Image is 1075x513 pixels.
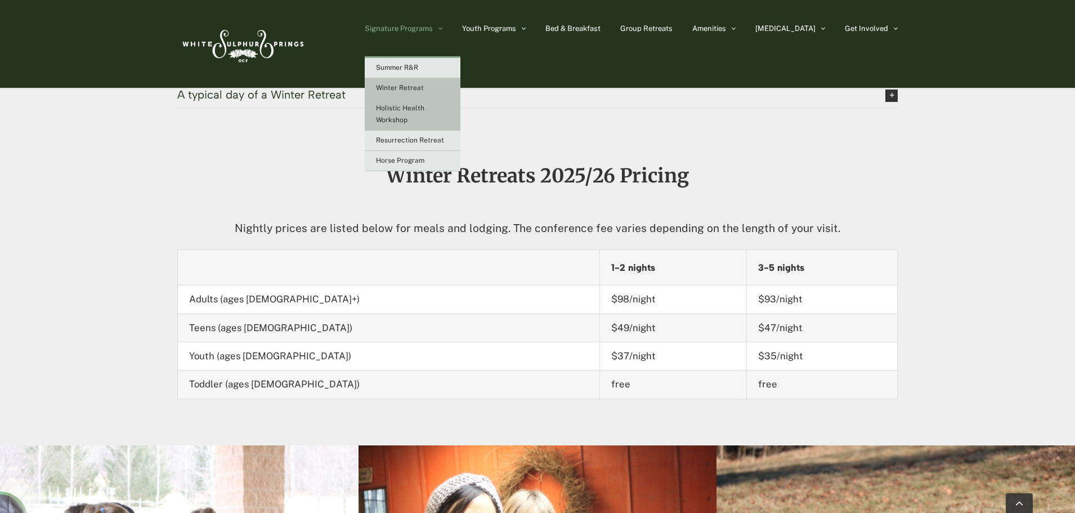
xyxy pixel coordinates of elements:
td: $37/night [599,342,746,371]
span: Group Retreats [620,25,673,32]
span: Winter Retreat [376,84,424,92]
span: Signature Programs [365,25,433,32]
p: Nightly prices are listed below for meals and lodging. The conference fee varies depending on the... [177,219,898,238]
strong: 1-2 nights [611,262,655,273]
span: Resurrection Retreat [376,136,444,144]
span: Holistic Health Workshop [376,104,424,124]
h2: Winter Retreats 2025/26 Pricing [177,166,898,186]
td: Youth (ages [DEMOGRAPHIC_DATA]) [178,342,600,371]
span: A typical day of a Winter Retreat [177,88,868,101]
td: Toddler (ages [DEMOGRAPHIC_DATA]) [178,371,600,399]
span: Amenities [692,25,726,32]
strong: 3-5 nights [758,262,804,273]
a: Winter Retreat [365,78,460,99]
td: $47/night [746,314,897,342]
a: A typical day of a Winter Retreat [177,83,898,108]
span: Youth Programs [462,25,516,32]
a: Summer R&R [365,58,460,78]
td: $98/night [599,286,746,314]
img: White Sulphur Springs Logo [177,17,307,70]
td: $93/night [746,286,897,314]
td: free [746,371,897,399]
a: Resurrection Retreat [365,131,460,151]
span: Horse Program [376,157,424,164]
a: Horse Program [365,151,460,171]
span: Bed & Breakfast [545,25,601,32]
td: Teens (ages [DEMOGRAPHIC_DATA]) [178,314,600,342]
td: $35/night [746,342,897,371]
a: Holistic Health Workshop [365,99,460,131]
td: free [599,371,746,399]
td: $49/night [599,314,746,342]
span: Get Involved [845,25,888,32]
span: Summer R&R [376,64,418,72]
td: Adults (ages [DEMOGRAPHIC_DATA]+) [178,286,600,314]
span: [MEDICAL_DATA] [755,25,816,32]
